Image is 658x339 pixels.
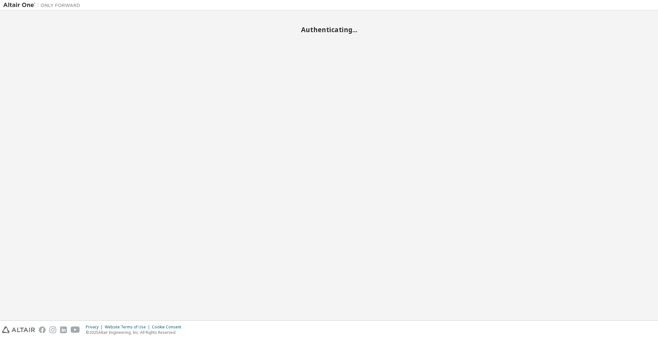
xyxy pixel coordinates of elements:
div: Cookie Consent [152,325,185,330]
img: Altair One [3,2,84,8]
div: Website Terms of Use [105,325,152,330]
div: Privacy [86,325,105,330]
p: © 2025 Altair Engineering, Inc. All Rights Reserved. [86,330,185,335]
img: altair_logo.svg [2,326,35,333]
img: facebook.svg [39,326,46,333]
img: instagram.svg [49,326,56,333]
h2: Authenticating... [3,25,655,34]
img: youtube.svg [71,326,80,333]
img: linkedin.svg [60,326,67,333]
